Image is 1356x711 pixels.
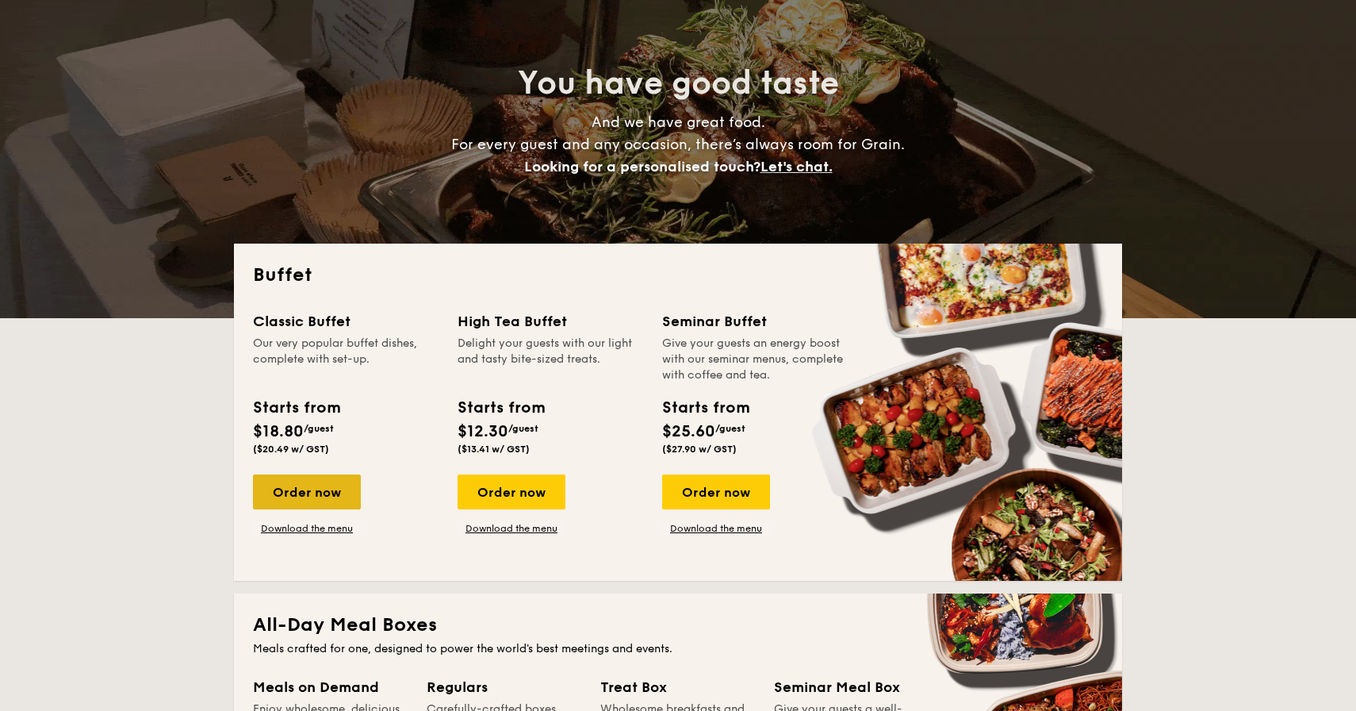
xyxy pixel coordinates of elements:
div: Give your guests an energy boost with our seminar menus, complete with coffee and tea. [662,336,848,383]
h2: Buffet [253,263,1103,288]
div: Seminar Buffet [662,310,848,332]
span: $12.30 [458,422,508,441]
span: $18.80 [253,422,304,441]
span: ($20.49 w/ GST) [253,444,329,455]
span: /guest [715,423,745,434]
span: /guest [304,423,334,434]
span: You have good taste [518,64,839,102]
a: Download the menu [662,522,770,535]
div: Order now [458,475,565,509]
div: Starts from [458,396,544,420]
span: And we have great food. For every guest and any occasion, there’s always room for Grain. [451,113,905,175]
h2: All-Day Meal Boxes [253,613,1103,638]
div: Treat Box [600,676,755,698]
span: ($27.90 w/ GST) [662,444,737,455]
div: Meals crafted for one, designed to power the world's best meetings and events. [253,641,1103,657]
div: Meals on Demand [253,676,408,698]
div: Starts from [662,396,749,420]
div: Order now [662,475,770,509]
div: Regulars [427,676,581,698]
div: Starts from [253,396,339,420]
div: Order now [253,475,361,509]
a: Download the menu [458,522,565,535]
span: Looking for a personalised touch? [524,158,760,175]
div: Seminar Meal Box [774,676,929,698]
a: Download the menu [253,522,361,535]
div: Classic Buffet [253,310,439,332]
div: Delight your guests with our light and tasty bite-sized treats. [458,336,643,383]
span: Let's chat. [760,158,833,175]
span: /guest [508,423,538,434]
span: $25.60 [662,422,715,441]
div: High Tea Buffet [458,310,643,332]
span: ($13.41 w/ GST) [458,444,530,455]
div: Our very popular buffet dishes, complete with set-up. [253,336,439,383]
